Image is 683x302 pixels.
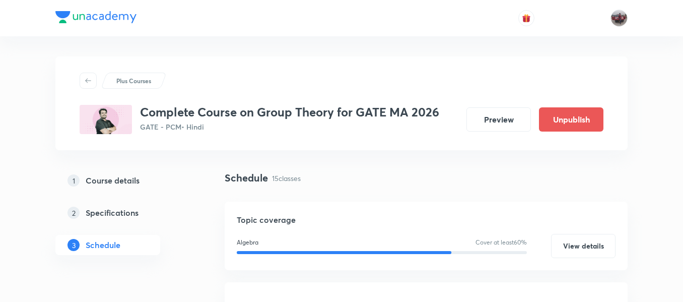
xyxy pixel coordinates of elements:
img: avatar [522,14,531,23]
img: amirhussain Hussain [610,10,628,27]
h5: Topic coverage [237,214,616,226]
p: Algebra [237,238,258,247]
button: avatar [518,10,534,26]
h5: Schedule [86,239,120,251]
h5: Course details [86,174,140,187]
p: GATE - PCM • Hindi [140,122,439,132]
img: Company Logo [55,11,136,23]
p: 3 [67,239,80,251]
button: View details [551,234,616,258]
h3: Complete Course on Group Theory for GATE MA 2026 [140,105,439,119]
h5: Specifications [86,207,139,219]
a: Company Logo [55,11,136,26]
p: 1 [67,174,80,187]
img: F0B8A5E1-4A5F-4FBD-B7D0-B3B35614B07D_plus.png [80,105,132,134]
a: 1Course details [55,170,192,191]
button: Preview [466,107,531,132]
p: Plus Courses [116,76,151,85]
p: 15 classes [272,173,301,184]
button: Unpublish [539,107,603,132]
p: 2 [67,207,80,219]
p: Cover at least 60 % [475,238,527,247]
a: 2Specifications [55,203,192,223]
h4: Schedule [225,170,268,186]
